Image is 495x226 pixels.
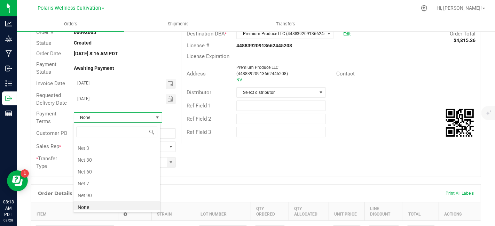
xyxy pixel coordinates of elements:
iframe: Resource center [7,170,28,191]
th: Item [31,202,118,220]
inline-svg: Inbound [5,65,12,72]
li: Net 30 [73,154,160,166]
span: Ref Field 3 [187,129,211,135]
span: Order Total [450,31,476,37]
span: Hi, [PERSON_NAME]! [437,5,482,11]
th: Qty Allocated [289,202,329,220]
span: Toggle calendar [166,94,176,104]
iframe: Resource center unread badge [21,169,29,178]
a: Orders [17,17,124,31]
span: Premium Produce LLC (44883920913662445208) [236,65,288,76]
span: Status [36,40,51,46]
a: Transfers [232,17,339,31]
a: Edit [344,31,351,37]
span: Destination DBA [187,31,225,37]
inline-svg: Inventory [5,80,12,87]
p: 08:18 AM PDT [3,199,14,218]
span: Sales Rep [36,143,59,150]
span: NV [236,78,242,82]
strong: 44883920913662445208 [236,43,292,48]
span: Orders [55,21,87,27]
th: Lot Number [195,202,251,220]
a: Shipments [124,17,232,31]
h1: Order Details [38,191,72,196]
span: Payment Status [36,61,56,75]
img: Scan me! [446,109,474,137]
span: Customer PO [36,130,67,136]
span: Distributor [187,89,211,96]
inline-svg: Grow [5,35,12,42]
li: None [73,201,160,213]
qrcode: 00093065 [446,109,474,137]
span: Invoice Date [36,80,65,87]
span: Transfers [267,21,305,27]
li: Net 90 [73,189,160,201]
th: Strain [151,202,195,220]
strong: [DATE] 8:16 AM PDT [74,51,118,56]
th: Line Discount [365,202,403,220]
span: Premium Produce LLC (44883920913662445208) [237,29,324,39]
li: Net 3 [73,142,160,154]
span: Requested Delivery Date [36,92,67,106]
inline-svg: Analytics [5,20,12,27]
span: Address [187,71,206,77]
inline-svg: Outbound [5,95,12,102]
span: Toggle calendar [166,79,176,89]
span: Shipments [158,21,198,27]
span: Ref Field 1 [187,103,211,109]
div: Manage settings [420,5,429,11]
li: Net 7 [73,178,160,189]
span: Select distributor [237,88,317,97]
span: License # [187,42,209,49]
span: License Expiration [187,53,229,59]
strong: $4,815.36 [454,38,476,43]
span: Order # [36,29,53,35]
th: Actions [439,202,481,220]
span: Order Date [36,50,61,57]
span: Contact [336,71,355,77]
span: None [74,113,153,122]
inline-svg: Reports [5,110,12,117]
span: Transfer Type [36,155,57,170]
span: Ref Field 2 [187,116,211,122]
strong: Created [74,40,92,46]
strong: Awaiting Payment [74,65,114,71]
li: Net 60 [73,166,160,178]
th: Total [403,202,439,220]
span: Polaris Wellness Cultivation [38,5,101,11]
th: Unit Price [329,202,365,220]
inline-svg: Manufacturing [5,50,12,57]
p: 08/28 [3,218,14,223]
span: Payment Terms [36,111,56,125]
th: Qty Ordered [251,202,289,220]
strong: 00093065 [74,30,96,35]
